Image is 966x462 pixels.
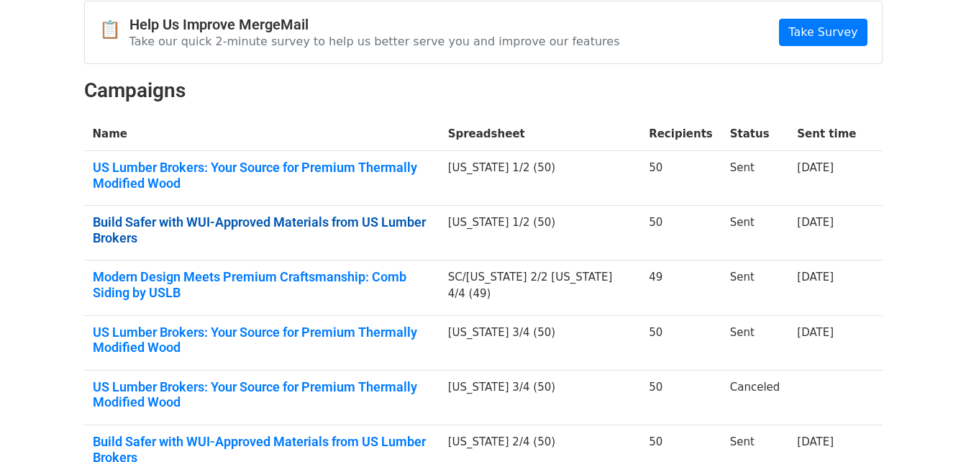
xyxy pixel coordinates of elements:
td: [US_STATE] 3/4 (50) [439,315,641,370]
th: Sent time [788,117,865,151]
p: Take our quick 2-minute survey to help us better serve you and improve our features [129,34,620,49]
td: [US_STATE] 3/4 (50) [439,370,641,425]
td: Sent [721,151,789,206]
a: US Lumber Brokers: Your Source for Premium Thermally Modified Wood [93,379,431,410]
th: Status [721,117,789,151]
td: [US_STATE] 1/2 (50) [439,151,641,206]
td: 50 [640,370,721,425]
a: [DATE] [797,435,834,448]
th: Recipients [640,117,721,151]
td: Canceled [721,370,789,425]
td: 50 [640,315,721,370]
a: US Lumber Brokers: Your Source for Premium Thermally Modified Wood [93,325,431,355]
td: 50 [640,151,721,206]
a: [DATE] [797,271,834,284]
th: Name [84,117,439,151]
th: Spreadsheet [439,117,641,151]
td: SC/[US_STATE] 2/2 [US_STATE] 4/4 (49) [439,261,641,315]
a: [DATE] [797,161,834,174]
a: Take Survey [779,19,867,46]
h2: Campaigns [84,78,883,103]
a: [DATE] [797,216,834,229]
td: [US_STATE] 1/2 (50) [439,206,641,261]
iframe: Chat Widget [894,393,966,462]
h4: Help Us Improve MergeMail [129,16,620,33]
td: Sent [721,315,789,370]
td: 50 [640,206,721,261]
td: Sent [721,206,789,261]
a: Build Safer with WUI-Approved Materials from US Lumber Brokers [93,214,431,245]
span: 📋 [99,19,129,40]
td: Sent [721,261,789,315]
a: US Lumber Brokers: Your Source for Premium Thermally Modified Wood [93,160,431,191]
a: Modern Design Meets Premium Craftsmanship: Comb Siding by USLB [93,269,431,300]
td: 49 [640,261,721,315]
a: [DATE] [797,326,834,339]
